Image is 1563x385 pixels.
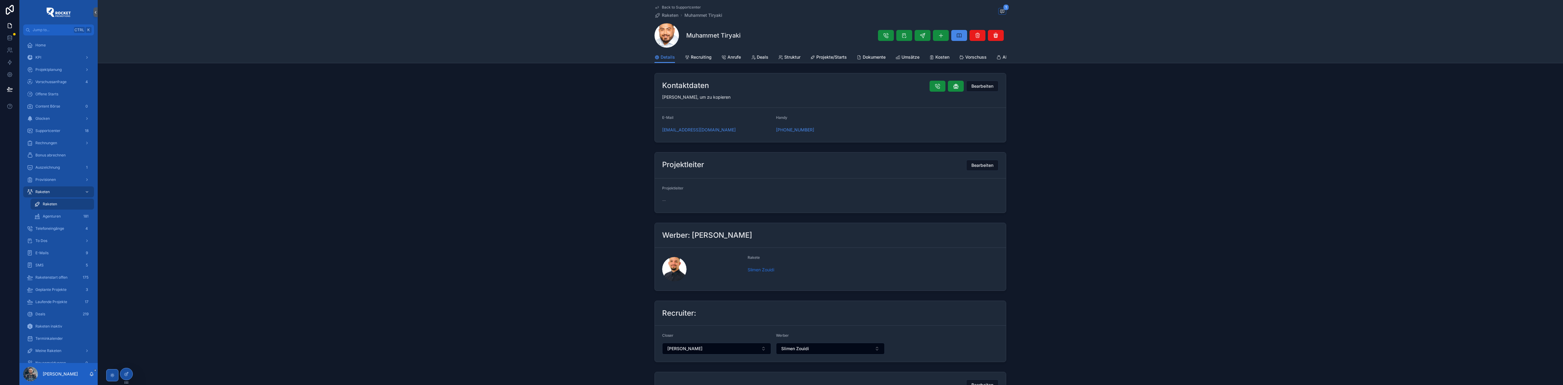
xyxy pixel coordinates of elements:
[655,12,678,18] a: Raketen
[31,211,94,222] a: Agenturen181
[655,52,675,63] a: Details
[23,186,94,197] a: Raketen
[781,346,809,352] span: Slimen Zouidi
[23,113,94,124] a: Glocken
[971,162,993,168] span: Bearbeiten
[662,343,771,354] button: Select Button
[35,348,61,353] span: Meine Raketen
[83,286,90,293] div: 3
[662,308,696,318] h2: Recruiter:
[35,43,46,48] span: Home
[35,116,50,121] span: Glocken
[23,162,94,173] a: Auszeichnung1
[35,251,49,255] span: E-Mails
[35,238,47,243] span: To Dos
[35,128,60,133] span: Supportcenter
[23,64,94,75] a: Projektplanung
[1003,54,1027,60] span: Abrechnung
[35,92,58,97] span: Offene Starts
[43,371,78,377] p: [PERSON_NAME]
[684,12,722,18] a: Muhammet Tiryaki
[43,202,57,207] span: Raketen
[83,164,90,171] div: 1
[662,127,736,133] a: [EMAIL_ADDRESS][DOMAIN_NAME]
[20,35,98,363] div: scrollable content
[686,31,741,40] h1: Muhammet Tiryaki
[23,309,94,320] a: Deals219
[23,284,94,295] a: Geplante Projekte3
[655,5,701,10] a: Back to Supportcenter
[721,52,741,64] a: Anrufe
[685,52,712,64] a: Recruiting
[35,141,57,145] span: Rechnungen
[35,79,67,84] span: Vorschussanfrage
[83,249,90,257] div: 9
[727,54,741,60] span: Anrufe
[43,214,61,219] span: Agenturen
[662,160,704,170] h2: Projektleiter
[35,104,60,109] span: Content Börse
[965,54,987,60] span: Vorschuss
[748,267,774,273] a: Slimen Zouidi
[81,310,90,318] div: 219
[31,199,94,210] a: Raketen
[35,177,56,182] span: Provisionen
[35,312,45,317] span: Deals
[83,262,90,269] div: 5
[757,54,768,60] span: Deals
[778,52,800,64] a: Struktur
[901,54,919,60] span: Umsätze
[971,83,993,89] span: Bearbeiten
[86,28,91,32] span: K
[23,248,94,258] a: E-Mails9
[662,230,752,240] h2: Werber: [PERSON_NAME]
[23,223,94,234] a: Telefoneingänge4
[23,333,94,344] a: Terminkalender
[959,52,987,64] a: Vorschuss
[23,321,94,332] a: Raketen inaktiv
[23,52,94,63] a: KPI
[23,40,94,51] a: Home
[23,272,94,283] a: Raketenstart offen175
[751,52,768,64] a: Deals
[857,52,886,64] a: Dokumente
[35,189,50,194] span: Raketen
[748,255,760,260] span: Rakete
[23,137,94,148] a: Rechnungen
[35,299,67,304] span: Laufende Projekte
[667,346,702,352] span: [PERSON_NAME]
[816,54,847,60] span: Projekte/Starts
[35,67,62,72] span: Projektplanung
[83,298,90,306] div: 17
[998,8,1006,16] button: 1
[662,333,673,338] span: Closer
[776,333,789,338] span: Werber
[35,275,67,280] span: Raketenstart offen
[776,115,787,120] span: Handy
[23,296,94,307] a: Laufende Projekte17
[662,186,684,190] span: Projektleiter
[35,361,66,365] span: Neuanmeldungen
[23,101,94,112] a: Content Börse0
[83,225,90,232] div: 4
[662,115,673,120] span: E-Mail
[83,103,90,110] div: 0
[35,55,41,60] span: KPI
[23,358,94,369] a: Neuanmeldungen0
[81,274,90,281] div: 175
[23,150,94,161] a: Bonus abrechnen
[662,81,709,90] h2: Kontaktdaten
[662,197,666,204] span: --
[966,81,999,92] button: Bearbeiten
[83,127,90,134] div: 18
[661,54,675,60] span: Details
[784,54,800,60] span: Struktur
[863,54,886,60] span: Dokumente
[35,287,67,292] span: Geplante Projekte
[23,24,94,35] button: Jump to...CtrlK
[966,160,999,171] button: Bearbeiten
[83,359,90,367] div: 0
[662,5,701,10] span: Back to Supportcenter
[23,89,94,100] a: Offene Starts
